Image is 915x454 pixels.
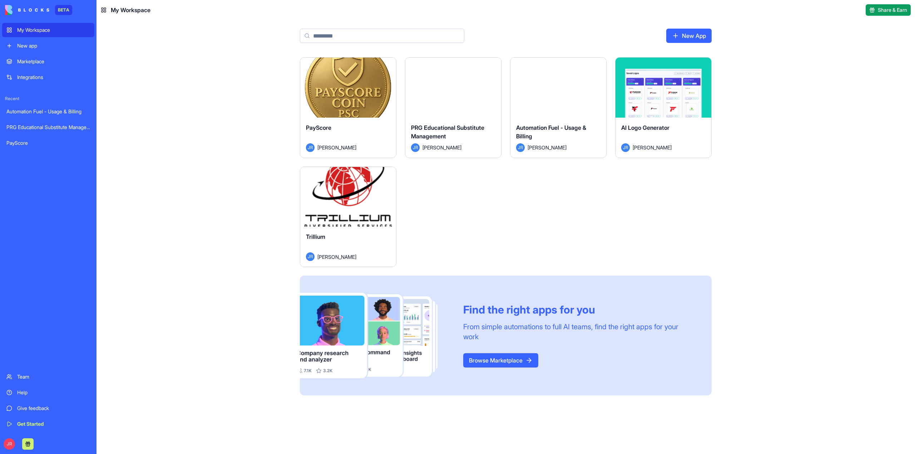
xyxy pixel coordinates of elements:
[317,253,356,261] span: [PERSON_NAME]
[2,136,94,150] a: PayScore
[306,252,315,261] span: JR
[516,124,586,140] span: Automation Fuel - Usage & Billing
[866,4,911,16] button: Share & Earn
[5,5,72,15] a: BETA
[306,233,325,240] span: Trillium
[411,143,420,152] span: JR
[6,108,90,115] div: Automation Fuel - Usage & Billing
[6,139,90,147] div: PayScore
[17,373,90,380] div: Team
[17,405,90,412] div: Give feedback
[17,58,90,65] div: Marketplace
[17,420,90,428] div: Get Started
[516,143,525,152] span: JR
[621,124,669,131] span: AI Logo Generator
[405,57,501,158] a: PRG Educational Substitute ManagementJR[PERSON_NAME]
[633,144,672,151] span: [PERSON_NAME]
[463,353,538,367] a: Browse Marketplace
[2,401,94,415] a: Give feedback
[621,143,630,152] span: JR
[2,385,94,400] a: Help
[300,293,452,378] img: Frame_181_egmpey.png
[111,6,150,14] span: My Workspace
[615,57,712,158] a: AI Logo GeneratorJR[PERSON_NAME]
[17,74,90,81] div: Integrations
[4,438,15,450] span: JR
[6,124,90,131] div: PRG Educational Substitute Management
[2,70,94,84] a: Integrations
[2,120,94,134] a: PRG Educational Substitute Management
[17,26,90,34] div: My Workspace
[411,124,484,140] span: PRG Educational Substitute Management
[306,124,331,131] span: PayScore
[2,54,94,69] a: Marketplace
[55,5,72,15] div: BETA
[422,144,461,151] span: [PERSON_NAME]
[5,5,49,15] img: logo
[2,96,94,102] span: Recent
[2,417,94,431] a: Get Started
[300,167,396,267] a: TrilliumJR[PERSON_NAME]
[528,144,567,151] span: [PERSON_NAME]
[17,389,90,396] div: Help
[317,144,356,151] span: [PERSON_NAME]
[17,42,90,49] div: New app
[878,6,907,14] span: Share & Earn
[300,57,396,158] a: PayScoreJR[PERSON_NAME]
[2,104,94,119] a: Automation Fuel - Usage & Billing
[463,303,694,316] div: Find the right apps for you
[306,143,315,152] span: JR
[510,57,607,158] a: Automation Fuel - Usage & BillingJR[PERSON_NAME]
[463,322,694,342] div: From simple automations to full AI teams, find the right apps for your work
[2,39,94,53] a: New app
[2,370,94,384] a: Team
[666,29,712,43] a: New App
[2,23,94,37] a: My Workspace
